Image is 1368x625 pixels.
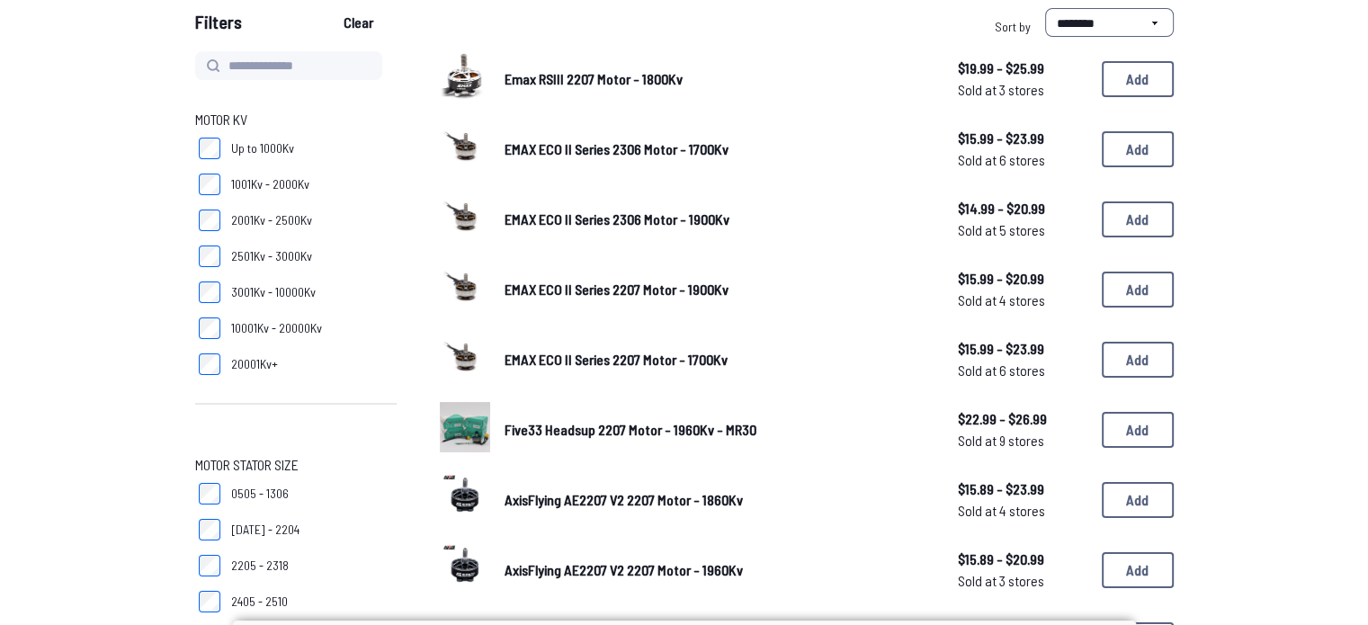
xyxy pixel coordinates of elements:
a: image [440,402,490,458]
span: $22.99 - $26.99 [958,408,1087,430]
a: EMAX ECO II Series 2207 Motor - 1900Kv [505,279,929,300]
button: Add [1102,412,1174,448]
input: 3001Kv - 10000Kv [199,281,220,303]
button: Add [1102,131,1174,167]
span: 0505 - 1306 [231,485,289,503]
span: AxisFlying AE2207 V2 2207 Motor - 1860Kv [505,491,743,508]
a: image [440,472,490,528]
a: image [440,51,490,107]
button: Add [1102,272,1174,308]
input: 0505 - 1306 [199,483,220,504]
span: 1001Kv - 2000Kv [231,175,309,193]
span: $15.99 - $23.99 [958,128,1087,149]
span: Sort by [995,19,1031,34]
input: 2001Kv - 2500Kv [199,210,220,231]
input: Up to 1000Kv [199,138,220,159]
span: 10001Kv - 20000Kv [231,319,322,337]
a: image [440,332,490,388]
input: [DATE] - 2204 [199,519,220,540]
a: Five33 Headsup 2207 Motor - 1960Kv - MR30 [505,419,929,441]
a: AxisFlying AE2207 V2 2207 Motor - 1860Kv [505,489,929,511]
button: Add [1102,552,1174,588]
button: Add [1102,61,1174,97]
span: Up to 1000Kv [231,139,294,157]
input: 2501Kv - 3000Kv [199,246,220,267]
span: Motor KV [195,109,247,130]
span: [DATE] - 2204 [231,521,300,539]
span: 2405 - 2510 [231,593,288,611]
span: Sold at 4 stores [958,500,1087,522]
img: image [440,542,490,593]
span: $14.99 - $20.99 [958,198,1087,219]
a: EMAX ECO II Series 2207 Motor - 1700Kv [505,349,929,371]
span: $15.99 - $20.99 [958,268,1087,290]
span: $15.99 - $23.99 [958,338,1087,360]
a: Emax RSIII 2207 Motor - 1800Kv [505,68,929,90]
img: image [440,402,490,452]
span: 3001Kv - 10000Kv [231,283,316,301]
span: Sold at 6 stores [958,360,1087,381]
img: image [440,121,490,172]
span: AxisFlying AE2207 V2 2207 Motor - 1960Kv [505,561,743,578]
input: 2205 - 2318 [199,555,220,576]
span: EMAX ECO II Series 2207 Motor - 1900Kv [505,281,729,298]
span: $15.89 - $23.99 [958,478,1087,500]
button: Clear [328,8,389,37]
span: EMAX ECO II Series 2306 Motor - 1900Kv [505,210,729,228]
span: Sold at 5 stores [958,219,1087,241]
img: image [440,192,490,242]
a: EMAX ECO II Series 2306 Motor - 1700Kv [505,138,929,160]
a: image [440,262,490,317]
input: 20001Kv+ [199,353,220,375]
button: Add [1102,201,1174,237]
input: 1001Kv - 2000Kv [199,174,220,195]
span: 20001Kv+ [231,355,278,373]
span: Sold at 3 stores [958,79,1087,101]
span: EMAX ECO II Series 2306 Motor - 1700Kv [505,140,729,157]
span: Emax RSIII 2207 Motor - 1800Kv [505,70,683,87]
img: image [440,262,490,312]
input: 10001Kv - 20000Kv [199,317,220,339]
a: image [440,121,490,177]
span: 2501Kv - 3000Kv [231,247,312,265]
span: Sold at 4 stores [958,290,1087,311]
span: Five33 Headsup 2207 Motor - 1960Kv - MR30 [505,421,756,438]
span: $15.89 - $20.99 [958,549,1087,570]
span: Sold at 9 stores [958,430,1087,451]
span: EMAX ECO II Series 2207 Motor - 1700Kv [505,351,728,368]
span: 2205 - 2318 [231,557,289,575]
a: image [440,542,490,598]
span: 2001Kv - 2500Kv [231,211,312,229]
a: AxisFlying AE2207 V2 2207 Motor - 1960Kv [505,559,929,581]
select: Sort by [1045,8,1174,37]
button: Add [1102,342,1174,378]
span: Filters [195,8,242,44]
span: Sold at 3 stores [958,570,1087,592]
a: image [440,192,490,247]
span: $19.99 - $25.99 [958,58,1087,79]
span: Sold at 6 stores [958,149,1087,171]
img: image [440,332,490,382]
img: image [440,472,490,522]
button: Add [1102,482,1174,518]
a: EMAX ECO II Series 2306 Motor - 1900Kv [505,209,929,230]
span: Motor Stator Size [195,454,299,476]
input: 2405 - 2510 [199,591,220,612]
img: image [440,51,490,102]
